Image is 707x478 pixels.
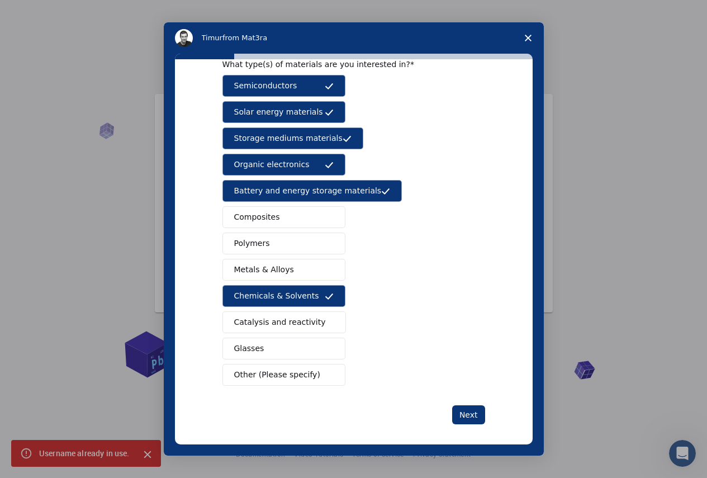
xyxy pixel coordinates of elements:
[513,22,544,54] span: Close survey
[234,211,280,223] span: Composites
[234,106,323,118] span: Solar energy materials
[222,180,402,202] button: Battery and energy storage materials
[18,8,72,18] span: Assistenza
[222,101,345,123] button: Solar energy materials
[234,132,343,144] span: Storage mediums materials
[222,311,347,333] button: Catalysis and reactivity
[234,80,297,92] span: Semiconductors
[175,29,193,47] img: Profile image for Timur
[222,364,345,386] button: Other (Please specify)
[452,405,485,424] button: Next
[222,285,345,307] button: Chemicals & Solvents
[202,34,222,42] span: Timur
[234,264,294,276] span: Metals & Alloys
[234,343,264,354] span: Glasses
[234,316,326,328] span: Catalysis and reactivity
[234,159,310,171] span: Organic electronics
[222,259,345,281] button: Metals & Alloys
[222,59,468,69] div: What type(s) of materials are you interested in?
[222,233,345,254] button: Polymers
[234,369,320,381] span: Other (Please specify)
[222,154,345,176] button: Organic electronics
[234,185,382,197] span: Battery and energy storage materials
[222,34,267,42] span: from Mat3ra
[222,206,345,228] button: Composites
[222,338,345,359] button: Glasses
[222,127,363,149] button: Storage mediums materials
[234,290,319,302] span: Chemicals & Solvents
[234,238,270,249] span: Polymers
[222,75,345,97] button: Semiconductors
